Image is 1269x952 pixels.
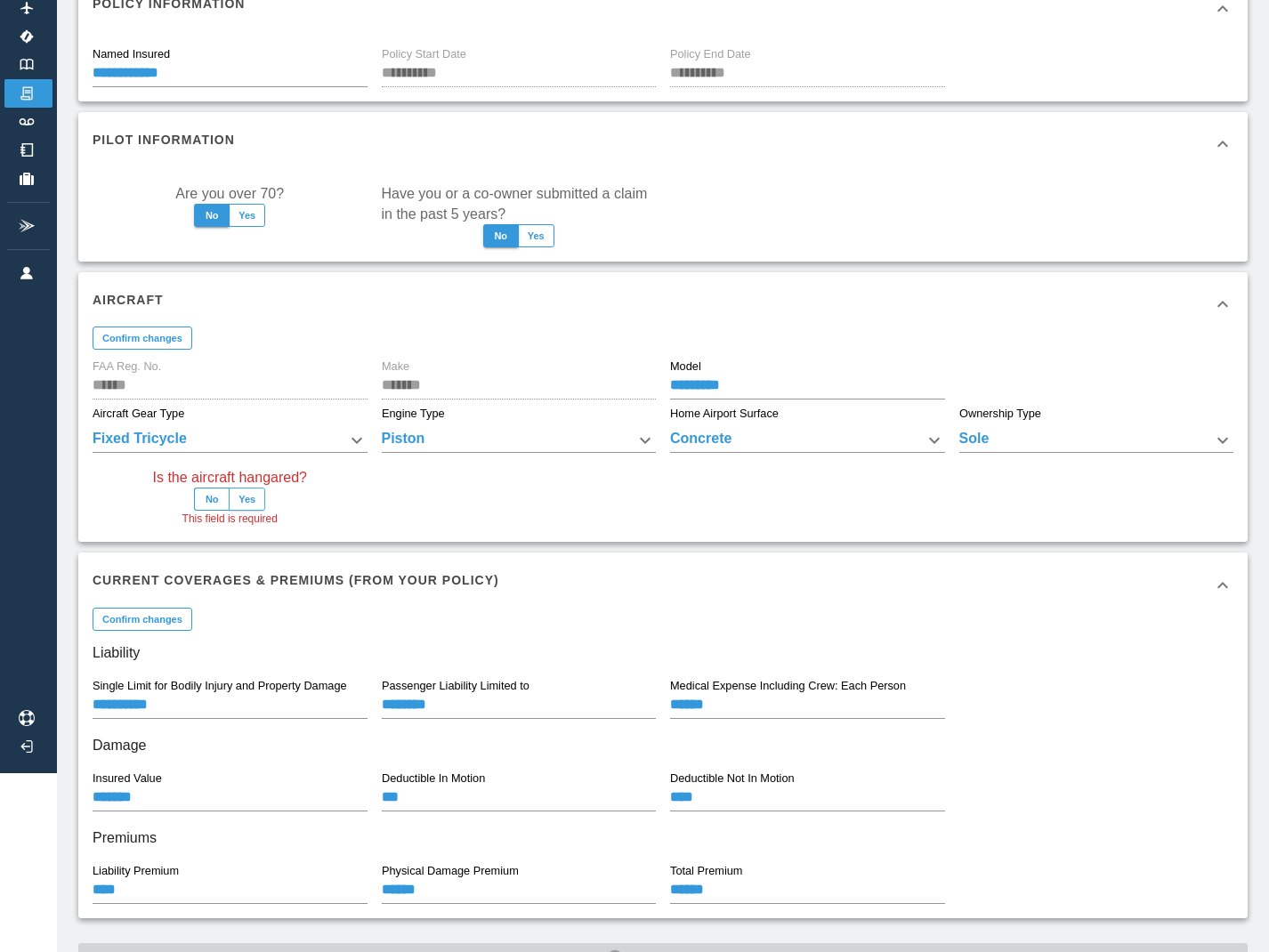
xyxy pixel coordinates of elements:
div: Pilot Information [78,112,1248,176]
label: Policy Start Date [382,46,466,62]
label: Physical Damage Premium [382,863,519,879]
label: Model [670,359,701,375]
label: Policy End Date [670,46,751,62]
label: Are you over 70? [175,183,284,204]
button: No [194,204,230,227]
label: Liability Premium [93,863,179,879]
div: Piston [382,428,657,453]
label: Medical Expense Including Crew: Each Person [670,678,906,694]
h6: Premiums [93,826,1233,851]
h6: Damage [93,733,1233,758]
label: Aircraft Gear Type [93,406,184,422]
h6: Current Coverages & Premiums (from your policy) [93,570,499,590]
label: Home Airport Surface [670,406,779,422]
span: This field is required [182,511,278,528]
label: Ownership Type [959,406,1041,422]
div: Aircraft [78,272,1248,336]
div: Fixed Tricycle [93,428,368,453]
label: Deductible In Motion [382,770,485,787]
label: Named Insured [93,46,170,62]
label: Total Premium [670,863,742,879]
button: Confirm changes [93,327,192,350]
h6: Aircraft [93,290,164,310]
div: Sole [959,428,1234,453]
button: Yes [229,204,265,227]
div: Current Coverages & Premiums (from your policy) [78,553,1248,617]
div: Concrete [670,428,945,453]
h6: Pilot Information [93,130,235,149]
label: Engine Type [382,406,445,422]
label: Insured Value [93,770,162,787]
label: Make [382,359,409,375]
label: FAA Reg. No. [93,359,161,375]
button: Yes [518,224,554,247]
button: Yes [229,488,265,511]
button: No [194,488,230,511]
label: Have you or a co-owner submitted a claim in the past 5 years? [382,183,657,224]
button: Confirm changes [93,608,192,631]
label: Deductible Not In Motion [670,770,795,787]
label: Passenger Liability Limited to [382,678,529,694]
button: No [483,224,519,247]
label: Single Limit for Bodily Injury and Property Damage [93,678,347,694]
label: Is the aircraft hangared? [153,467,307,488]
h6: Liability [93,641,1233,666]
